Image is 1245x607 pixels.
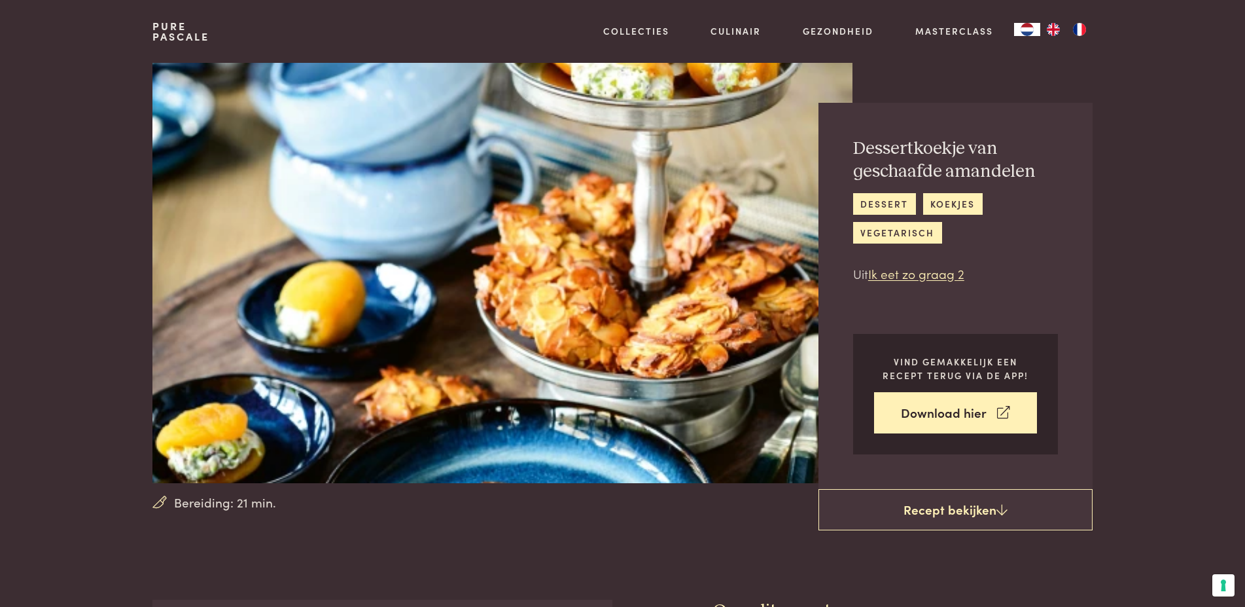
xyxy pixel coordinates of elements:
a: Culinair [710,24,761,38]
img: Dessertkoekje van geschaafde amandelen [152,63,852,483]
a: Ik eet zo graag 2 [868,265,964,282]
button: Uw voorkeuren voor toestemming voor trackingtechnologieën [1212,574,1235,597]
a: Gezondheid [803,24,873,38]
a: FR [1066,23,1093,36]
a: Recept bekijken [818,489,1093,531]
a: EN [1040,23,1066,36]
a: Masterclass [915,24,993,38]
span: Bereiding: 21 min. [174,493,276,512]
a: vegetarisch [853,222,942,244]
a: Download hier [874,392,1037,433]
aside: Language selected: Nederlands [1014,23,1093,36]
a: dessert [853,193,916,215]
div: Language [1014,23,1040,36]
a: NL [1014,23,1040,36]
a: Collecties [603,24,669,38]
p: Vind gemakkelijk een recept terug via de app! [874,355,1037,382]
p: Uit [853,265,1058,284]
a: koekjes [923,193,983,215]
h2: Dessertkoekje van geschaafde amandelen [853,138,1058,183]
a: PurePascale [152,21,209,42]
ul: Language list [1040,23,1093,36]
